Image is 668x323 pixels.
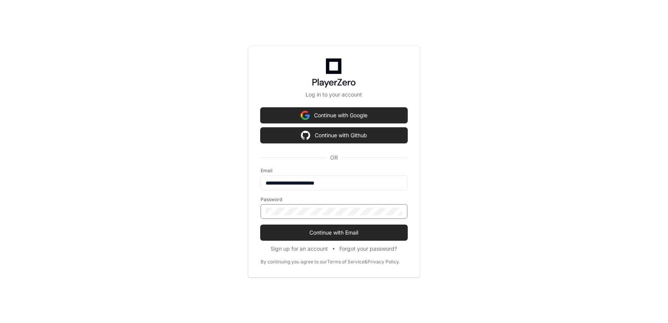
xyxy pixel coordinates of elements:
[327,259,364,265] a: Terms of Service
[261,108,407,123] button: Continue with Google
[261,229,407,236] span: Continue with Email
[327,154,341,161] span: OR
[261,225,407,240] button: Continue with Email
[261,91,407,98] p: Log in to your account
[364,259,367,265] div: &
[301,108,310,123] img: Sign in with google
[261,128,407,143] button: Continue with Github
[261,168,407,174] label: Email
[261,259,327,265] div: By continuing you agree to our
[301,128,310,143] img: Sign in with google
[271,245,328,253] button: Sign up for an account
[261,196,407,203] label: Password
[340,245,397,253] button: Forgot your password?
[367,259,400,265] a: Privacy Policy.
